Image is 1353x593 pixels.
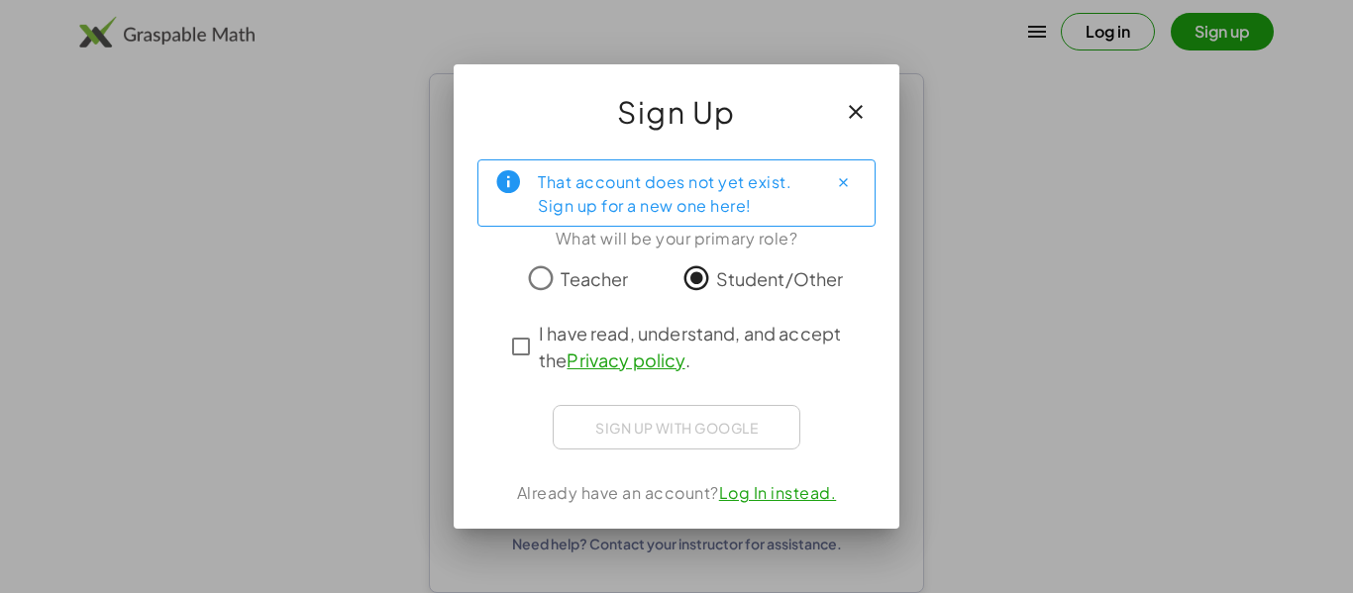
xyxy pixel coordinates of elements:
[617,88,736,136] span: Sign Up
[539,320,850,373] span: I have read, understand, and accept the .
[716,265,844,292] span: Student/Other
[477,481,876,505] div: Already have an account?
[719,482,837,503] a: Log In instead.
[567,348,684,371] a: Privacy policy
[538,168,811,218] div: That account does not yet exist. Sign up for a new one here!
[477,227,876,250] div: What will be your primary role?
[827,166,859,198] button: Close
[561,265,628,292] span: Teacher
